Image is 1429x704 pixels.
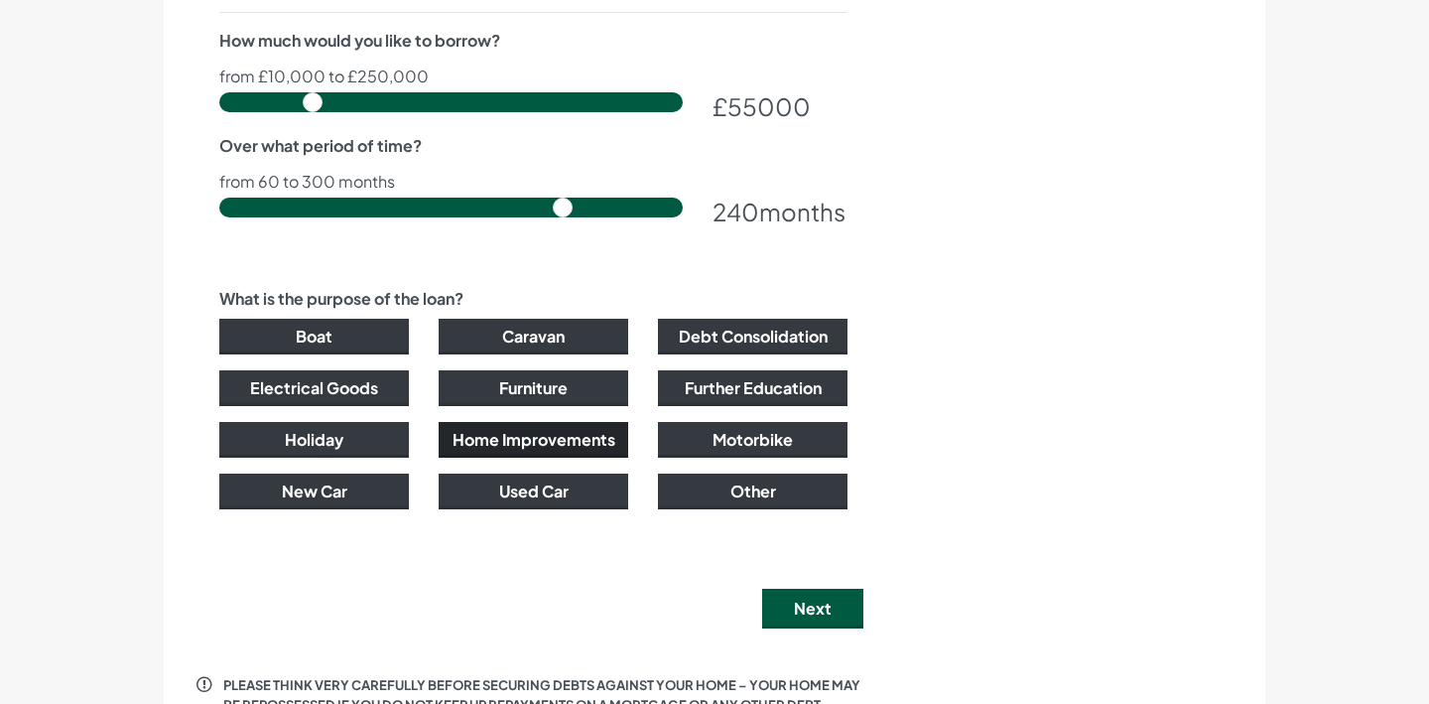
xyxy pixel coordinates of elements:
button: Used Car [439,474,628,509]
button: Further Education [658,370,847,406]
button: Motorbike [658,422,847,458]
button: New Car [219,474,409,509]
button: Caravan [439,319,628,354]
p: from 60 to 300 months [219,174,847,190]
button: Home Improvements [439,422,628,458]
span: 55000 [727,91,811,121]
button: Debt Consolidation [658,319,847,354]
p: from £10,000 to £250,000 [219,69,847,84]
div: £ [713,88,847,124]
label: How much would you like to borrow? [219,29,500,53]
div: months [713,194,847,229]
label: Over what period of time? [219,134,422,158]
button: Electrical Goods [219,370,409,406]
button: Other [658,474,847,509]
label: What is the purpose of the loan? [219,287,463,311]
button: Boat [219,319,409,354]
button: Holiday [219,422,409,458]
span: 240 [713,197,759,226]
button: Furniture [439,370,628,406]
button: Next [762,589,863,629]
